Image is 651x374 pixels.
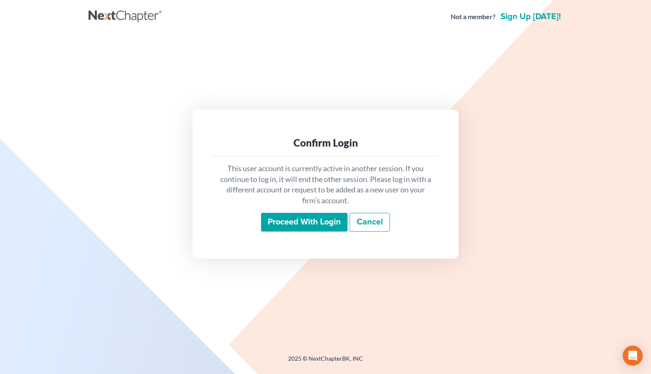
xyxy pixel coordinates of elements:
[623,346,643,366] div: Open Intercom Messenger
[261,213,348,232] input: Proceed with login
[350,213,390,232] a: Cancel
[219,163,432,206] p: This user account is currently active in another session. If you continue to log in, it will end ...
[451,12,496,22] strong: Not a member?
[89,354,562,369] div: 2025 © NextChapterBK, INC
[499,12,562,21] a: Sign up [DATE]!
[219,136,432,150] div: Confirm Login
